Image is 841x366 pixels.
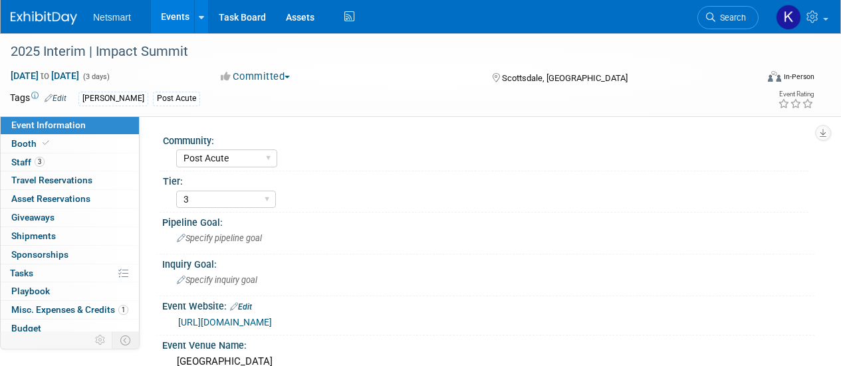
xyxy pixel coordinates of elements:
[1,171,139,189] a: Travel Reservations
[11,212,55,223] span: Giveaways
[1,190,139,208] a: Asset Reservations
[162,213,814,229] div: Pipeline Goal:
[1,153,139,171] a: Staff3
[11,230,56,241] span: Shipments
[78,92,148,106] div: [PERSON_NAME]
[177,275,257,285] span: Specify inquiry goal
[162,335,814,352] div: Event Venue Name:
[11,249,68,260] span: Sponsorships
[6,40,746,64] div: 2025 Interim | Impact Summit
[1,264,139,282] a: Tasks
[768,71,781,82] img: Format-Inperson.png
[93,12,131,23] span: Netsmart
[45,94,66,103] a: Edit
[10,70,80,82] span: [DATE] [DATE]
[1,320,139,337] a: Budget
[11,120,86,130] span: Event Information
[35,157,45,167] span: 3
[11,286,50,296] span: Playbook
[216,70,295,84] button: Committed
[10,91,66,106] td: Tags
[43,139,49,147] i: Booth reservation complete
[11,138,52,149] span: Booth
[1,209,139,227] a: Giveaways
[11,323,41,333] span: Budget
[1,227,139,245] a: Shipments
[783,72,814,82] div: In-Person
[697,6,759,29] a: Search
[162,254,814,271] div: Inquiry Goal:
[11,175,92,185] span: Travel Reservations
[697,69,814,89] div: Event Format
[39,70,51,81] span: to
[112,331,140,349] td: Toggle Event Tabs
[11,193,90,204] span: Asset Reservations
[178,317,272,327] a: [URL][DOMAIN_NAME]
[502,73,628,83] span: Scottsdale, [GEOGRAPHIC_DATA]
[10,268,33,278] span: Tasks
[162,296,814,314] div: Event Website:
[118,305,128,315] span: 1
[11,11,77,25] img: ExhibitDay
[153,92,200,106] div: Post Acute
[163,131,808,147] div: Community:
[1,246,139,264] a: Sponsorships
[82,72,110,81] span: (3 days)
[778,91,814,98] div: Event Rating
[1,116,139,134] a: Event Information
[776,5,801,30] img: Kaitlyn Woicke
[11,157,45,167] span: Staff
[89,331,112,349] td: Personalize Event Tab Strip
[1,135,139,153] a: Booth
[230,302,252,312] a: Edit
[11,304,128,315] span: Misc. Expenses & Credits
[163,171,808,188] div: Tier:
[1,282,139,300] a: Playbook
[715,13,746,23] span: Search
[177,233,262,243] span: Specify pipeline goal
[1,301,139,319] a: Misc. Expenses & Credits1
